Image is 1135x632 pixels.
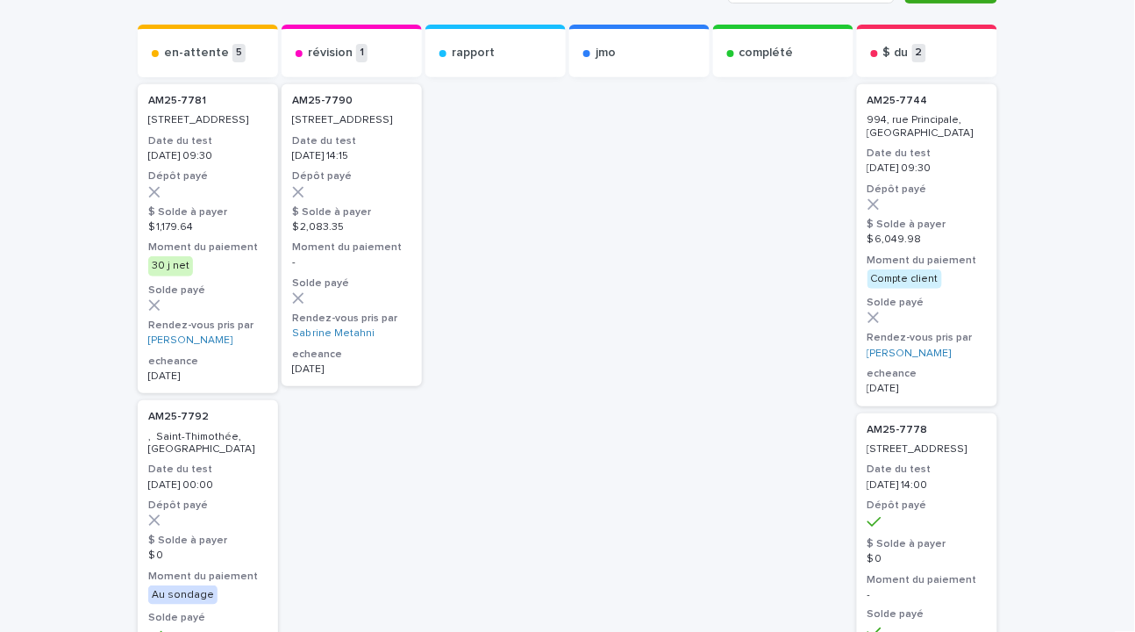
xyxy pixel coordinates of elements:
a: AM25-7781 [STREET_ADDRESS]Date du test[DATE] 09:30Dépôt payé$ Solde à payer$ 1,179.64Moment du pa... [138,84,278,393]
p: AM25-7790 [292,95,411,107]
h3: echeance [292,348,411,362]
p: 994, rue Principale, [GEOGRAPHIC_DATA] [867,114,987,140]
p: [DATE] 09:30 [867,162,987,175]
h3: Moment du paiement [867,254,987,268]
p: $ 0 [867,553,987,565]
a: Sabrine Metahni [292,327,375,340]
h3: Dépôt payé [148,499,268,513]
p: AM25-7744 [867,95,987,107]
h3: Dépôt payé [292,169,411,183]
h3: Date du test [292,134,411,148]
p: rapport [452,46,495,61]
h3: Rendez-vous pris par [867,331,987,345]
h3: Moment du paiement [867,573,987,587]
p: [STREET_ADDRESS] [292,114,411,126]
p: complété [739,46,794,61]
p: [DATE] 14:00 [867,479,987,492]
h3: Date du test [867,463,987,477]
p: $ 6,049.98 [867,233,987,246]
h3: Solde payé [292,276,411,291]
h3: Date du test [148,134,268,148]
h3: Moment du paiement [148,241,268,255]
p: $ du [883,46,909,61]
p: $ 0 [148,549,268,562]
p: jmo [596,46,616,61]
p: [STREET_ADDRESS] [867,443,987,456]
h3: $ Solde à payer [867,218,987,232]
h3: $ Solde à payer [292,205,411,219]
p: AM25-7792 [148,411,268,423]
p: [DATE] 09:30 [148,150,268,162]
a: AM25-7744 994, rue Principale, [GEOGRAPHIC_DATA]Date du test[DATE] 09:30Dépôt payé$ Solde à payer... [857,84,997,406]
p: $ 2,083.35 [292,221,411,233]
p: AM25-7778 [867,424,987,436]
h3: Solde payé [867,296,987,310]
h3: Solde payé [148,612,268,626]
p: , Saint-Thimothée, [GEOGRAPHIC_DATA] [148,431,268,456]
p: - [867,589,987,601]
p: 1 [356,44,368,62]
h3: Date du test [867,147,987,161]
p: [DATE] [867,383,987,395]
p: [DATE] 00:00 [148,479,268,492]
h3: Dépôt payé [148,169,268,183]
div: Au sondage [148,585,218,605]
h3: Moment du paiement [292,241,411,255]
p: [STREET_ADDRESS] [148,114,268,126]
h3: echeance [867,367,987,381]
h3: Dépôt payé [867,183,987,197]
h3: Moment du paiement [148,570,268,584]
p: [DATE] [148,370,268,383]
h3: $ Solde à payer [148,534,268,548]
p: $ 1,179.64 [148,221,268,233]
h3: echeance [148,355,268,369]
p: - [292,256,411,269]
a: AM25-7790 [STREET_ADDRESS]Date du test[DATE] 14:15Dépôt payé$ Solde à payer$ 2,083.35Moment du pa... [282,84,422,386]
h3: Rendez-vous pris par [292,312,411,326]
p: [DATE] 14:15 [292,150,411,162]
p: en-attente [164,46,229,61]
p: 5 [232,44,246,62]
p: [DATE] [292,363,411,376]
h3: $ Solde à payer [148,205,268,219]
h3: Rendez-vous pris par [148,319,268,333]
div: 30 j net [148,256,193,276]
a: [PERSON_NAME] [148,334,232,347]
h3: $ Solde à payer [867,537,987,551]
a: [PERSON_NAME] [867,348,952,360]
h3: Dépôt payé [867,499,987,513]
p: AM25-7781 [148,95,268,107]
p: révision [308,46,353,61]
h3: Solde payé [867,608,987,622]
div: Compte client [867,269,942,289]
h3: Date du test [148,463,268,477]
p: 2 [912,44,926,62]
h3: Solde payé [148,284,268,298]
